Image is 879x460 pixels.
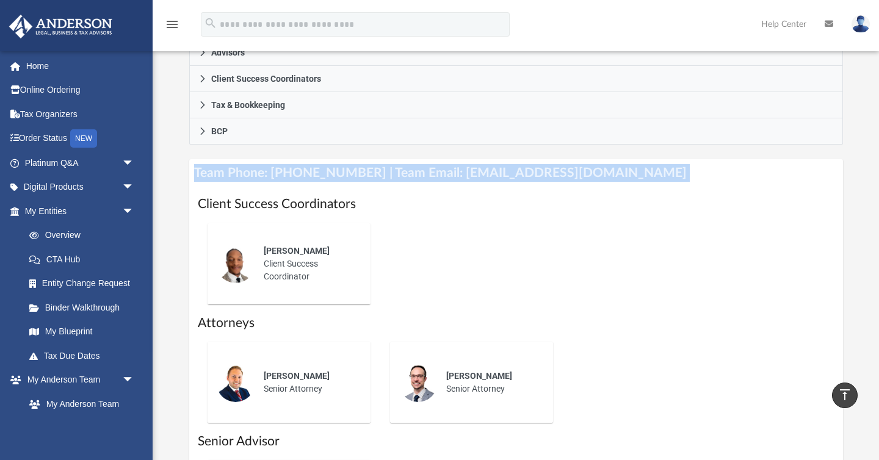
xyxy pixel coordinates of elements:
a: BCP [189,118,843,145]
h4: Team Phone: [PHONE_NUMBER] | Team Email: [EMAIL_ADDRESS][DOMAIN_NAME] [189,159,843,187]
a: My Blueprint [17,320,146,344]
div: NEW [70,129,97,148]
a: vertical_align_top [832,383,858,408]
img: thumbnail [399,363,438,402]
h1: Attorneys [198,314,834,332]
img: thumbnail [216,363,255,402]
span: BCP [211,127,228,135]
i: search [204,16,217,30]
a: Entity Change Request [17,271,153,296]
a: Home [9,54,153,78]
a: menu [165,23,179,32]
a: CTA Hub [17,247,153,271]
a: My Anderson Team [17,392,140,416]
span: [PERSON_NAME] [264,371,330,381]
a: Anderson System [17,416,146,440]
span: arrow_drop_down [122,368,146,393]
span: [PERSON_NAME] [446,371,512,381]
span: Advisors [211,48,245,57]
div: Senior Attorney [255,361,362,404]
span: [PERSON_NAME] [264,246,330,256]
a: Platinum Q&Aarrow_drop_down [9,151,153,175]
a: Online Ordering [9,78,153,102]
span: arrow_drop_down [122,175,146,200]
div: Senior Attorney [438,361,544,404]
a: My Anderson Teamarrow_drop_down [9,368,146,392]
a: Overview [17,223,153,248]
a: My Entitiesarrow_drop_down [9,199,153,223]
a: Advisors [189,40,843,66]
h1: Senior Advisor [198,433,834,450]
i: menu [165,17,179,32]
span: arrow_drop_down [122,151,146,176]
img: thumbnail [216,244,255,283]
a: Tax Due Dates [17,343,153,368]
span: Client Success Coordinators [211,74,321,83]
img: Anderson Advisors Platinum Portal [5,15,116,38]
a: Order StatusNEW [9,126,153,151]
i: vertical_align_top [837,387,852,402]
div: Client Success Coordinator [255,236,362,292]
img: User Pic [852,15,870,33]
a: Tax Organizers [9,102,153,126]
h1: Client Success Coordinators [198,195,834,213]
a: Binder Walkthrough [17,295,153,320]
a: Digital Productsarrow_drop_down [9,175,153,199]
span: arrow_drop_down [122,199,146,224]
a: Tax & Bookkeeping [189,92,843,118]
span: Tax & Bookkeeping [211,101,285,109]
a: Client Success Coordinators [189,66,843,92]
